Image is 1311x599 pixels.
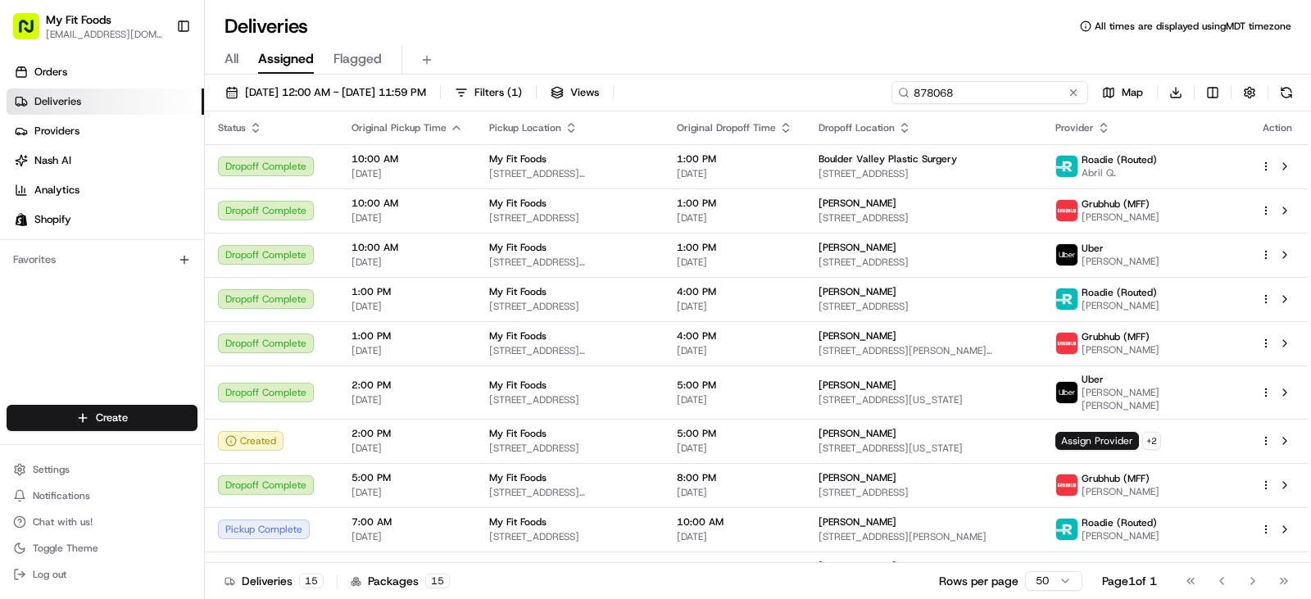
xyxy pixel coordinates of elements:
[352,427,463,440] span: 2:00 PM
[132,315,270,345] a: 💻API Documentation
[352,560,463,573] span: 8:00 AM
[1082,166,1157,179] span: Abril Q.
[1055,432,1139,450] span: Assign Provider
[7,88,204,115] a: Deliveries
[1056,156,1077,177] img: roadie-logo-v2.jpg
[489,211,651,225] span: [STREET_ADDRESS]
[155,322,263,338] span: API Documentation
[46,11,111,28] button: My Fit Foods
[677,211,792,225] span: [DATE]
[677,121,776,134] span: Original Dropoff Time
[352,530,463,543] span: [DATE]
[33,515,93,529] span: Chat with us!
[1082,153,1157,166] span: Roadie (Routed)
[352,152,463,166] span: 10:00 AM
[279,161,298,181] button: Start new chat
[819,197,896,210] span: [PERSON_NAME]
[939,573,1018,589] p: Rows per page
[16,16,49,49] img: Nash
[677,530,792,543] span: [DATE]
[1142,432,1161,450] button: +2
[425,574,450,588] div: 15
[677,393,792,406] span: [DATE]
[819,471,896,484] span: [PERSON_NAME]
[7,177,204,203] a: Analytics
[677,197,792,210] span: 1:00 PM
[7,405,197,431] button: Create
[352,285,463,298] span: 1:00 PM
[677,560,792,573] span: 11:00 AM
[7,563,197,586] button: Log out
[447,81,529,104] button: Filters(1)
[1095,20,1291,33] span: All times are displayed using MDT timezone
[34,157,64,186] img: 8571987876998_91fb9ceb93ad5c398215_72.jpg
[677,285,792,298] span: 4:00 PM
[34,65,67,79] span: Orders
[34,124,79,138] span: Providers
[7,7,170,46] button: My Fit Foods[EMAIL_ADDRESS][DOMAIN_NAME]
[677,167,792,180] span: [DATE]
[677,379,792,392] span: 5:00 PM
[1056,200,1077,221] img: 5e692f75ce7d37001a5d71f1
[352,379,463,392] span: 2:00 PM
[7,206,204,233] a: Shopify
[1056,333,1077,354] img: 5e692f75ce7d37001a5d71f1
[819,530,1029,543] span: [STREET_ADDRESS][PERSON_NAME]
[46,28,163,41] span: [EMAIL_ADDRESS][DOMAIN_NAME]
[333,49,382,69] span: Flagged
[1082,516,1157,529] span: Roadie (Routed)
[677,344,792,357] span: [DATE]
[352,442,463,455] span: [DATE]
[7,458,197,481] button: Settings
[16,324,29,337] div: 📗
[245,85,426,100] span: [DATE] 12:00 AM - [DATE] 11:59 PM
[677,427,792,440] span: 5:00 PM
[489,379,547,392] span: My Fit Foods
[33,542,98,555] span: Toggle Theme
[677,329,792,343] span: 4:00 PM
[352,344,463,357] span: [DATE]
[1082,286,1157,299] span: Roadie (Routed)
[474,85,522,100] span: Filters
[1082,560,1150,574] span: Grubhub (MFF)
[16,66,298,92] p: Welcome 👋
[677,300,792,313] span: [DATE]
[1056,244,1077,265] img: uber-new-logo.jpeg
[1082,472,1150,485] span: Grubhub (MFF)
[225,13,308,39] h1: Deliveries
[489,167,651,180] span: [STREET_ADDRESS][PERSON_NAME]
[7,537,197,560] button: Toggle Theme
[352,329,463,343] span: 1:00 PM
[819,427,896,440] span: [PERSON_NAME]
[352,300,463,313] span: [DATE]
[7,511,197,533] button: Chat with us!
[677,486,792,499] span: [DATE]
[891,81,1088,104] input: Type to search
[1082,386,1234,412] span: [PERSON_NAME] [PERSON_NAME]
[33,463,70,476] span: Settings
[225,573,324,589] div: Deliveries
[543,81,606,104] button: Views
[677,256,792,269] span: [DATE]
[677,442,792,455] span: [DATE]
[187,254,220,267] span: [DATE]
[570,85,599,100] span: Views
[1082,485,1159,498] span: [PERSON_NAME]
[16,213,110,226] div: Past conversations
[352,241,463,254] span: 10:00 AM
[163,362,198,374] span: Pylon
[819,486,1029,499] span: [STREET_ADDRESS]
[351,573,450,589] div: Packages
[218,121,246,134] span: Status
[819,167,1029,180] span: [STREET_ADDRESS]
[1095,81,1150,104] button: Map
[16,238,43,270] img: Wisdom Oko
[507,85,522,100] span: ( 1 )
[96,411,128,425] span: Create
[43,106,270,123] input: Clear
[489,427,547,440] span: My Fit Foods
[489,393,651,406] span: [STREET_ADDRESS]
[1122,85,1143,100] span: Map
[352,211,463,225] span: [DATE]
[34,183,79,197] span: Analytics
